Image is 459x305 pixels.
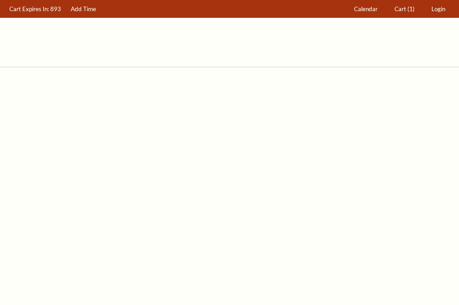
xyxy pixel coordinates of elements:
a: Cart (1) [391,0,419,18]
span: (1) [407,5,415,12]
a: Login [427,0,450,18]
span: 893 [50,5,61,12]
a: Add Time [67,0,101,18]
span: Cart [395,5,406,12]
span: Login [431,5,445,12]
span: Calendar [354,5,378,12]
a: Calendar [350,0,382,18]
span: Cart Expires In: [9,5,49,12]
